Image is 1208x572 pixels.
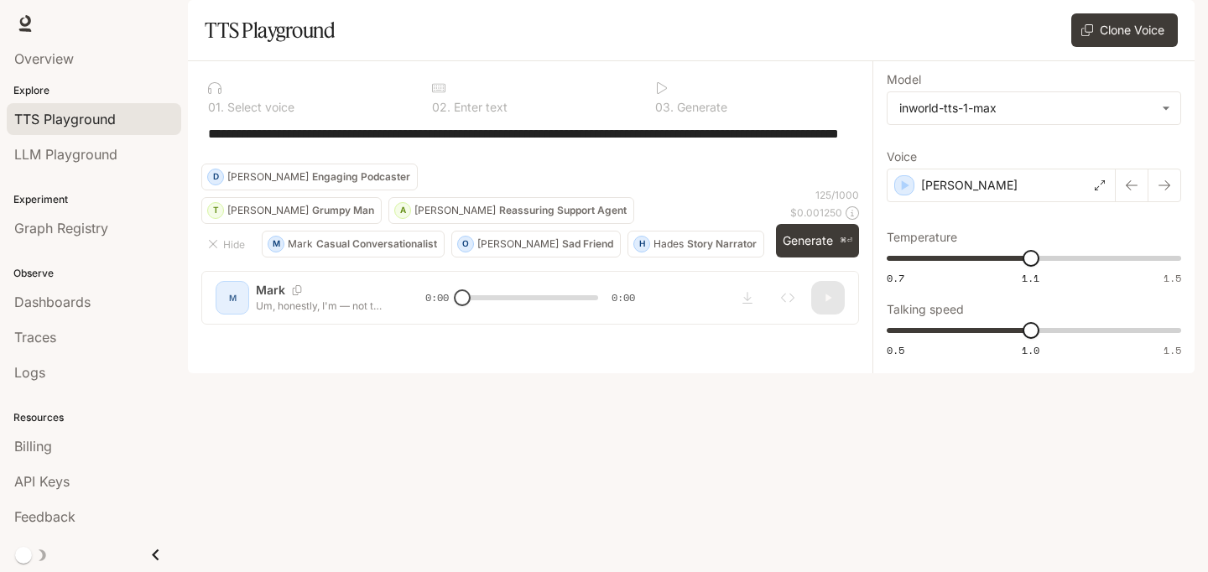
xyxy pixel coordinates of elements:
[634,231,649,257] div: H
[888,92,1180,124] div: inworld-tts-1-max
[815,188,859,202] p: 125 / 1000
[887,304,964,315] p: Talking speed
[450,101,508,113] p: Enter text
[776,224,859,258] button: Generate⌘⏎
[1164,343,1181,357] span: 1.5
[1022,271,1039,285] span: 1.1
[655,101,674,113] p: 0 3 .
[201,197,382,224] button: T[PERSON_NAME]Grumpy Man
[201,231,255,257] button: Hide
[887,343,904,357] span: 0.5
[262,231,445,257] button: MMarkCasual Conversationalist
[653,239,684,249] p: Hades
[499,205,627,216] p: Reassuring Support Agent
[224,101,294,113] p: Select voice
[312,172,410,182] p: Engaging Podcaster
[388,197,634,224] button: A[PERSON_NAME]Reassuring Support Agent
[268,231,284,257] div: M
[288,239,313,249] p: Mark
[227,172,309,182] p: [PERSON_NAME]
[627,231,764,257] button: HHadesStory Narrator
[451,231,621,257] button: O[PERSON_NAME]Sad Friend
[477,239,559,249] p: [PERSON_NAME]
[887,271,904,285] span: 0.7
[227,205,309,216] p: [PERSON_NAME]
[921,177,1018,194] p: [PERSON_NAME]
[887,151,917,163] p: Voice
[432,101,450,113] p: 0 2 .
[312,205,374,216] p: Grumpy Man
[208,101,224,113] p: 0 1 .
[1022,343,1039,357] span: 1.0
[205,13,335,47] h1: TTS Playground
[316,239,437,249] p: Casual Conversationalist
[395,197,410,224] div: A
[414,205,496,216] p: [PERSON_NAME]
[208,164,223,190] div: D
[687,239,757,249] p: Story Narrator
[887,74,921,86] p: Model
[562,239,613,249] p: Sad Friend
[458,231,473,257] div: O
[1164,271,1181,285] span: 1.5
[840,236,852,246] p: ⌘⏎
[899,100,1153,117] div: inworld-tts-1-max
[201,164,418,190] button: D[PERSON_NAME]Engaging Podcaster
[1071,13,1178,47] button: Clone Voice
[887,231,957,243] p: Temperature
[674,101,727,113] p: Generate
[208,197,223,224] div: T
